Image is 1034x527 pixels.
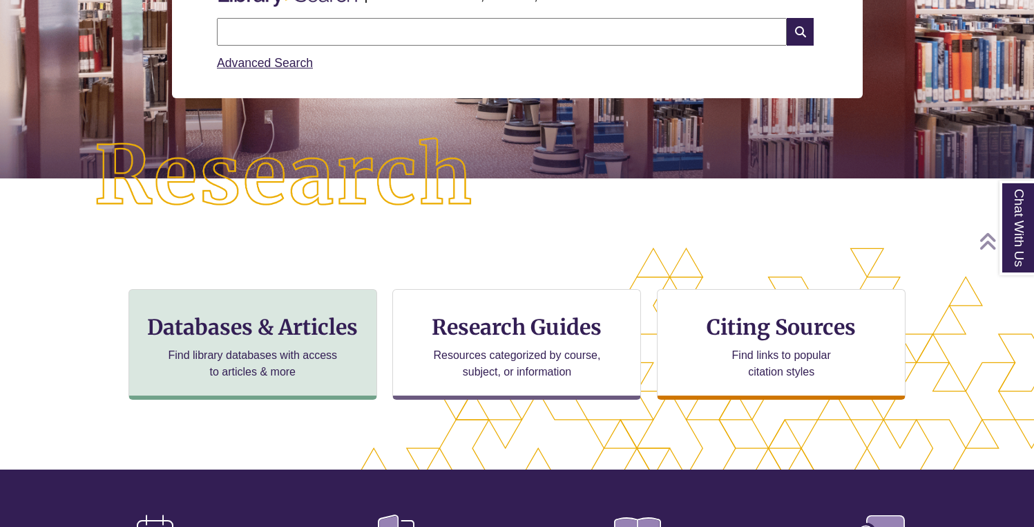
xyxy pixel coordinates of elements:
a: Advanced Search [217,56,313,70]
p: Find links to popular citation styles [714,347,849,380]
i: Search [787,18,813,46]
a: Databases & Articles Find library databases with access to articles & more [128,289,377,400]
a: Back to Top [979,232,1031,250]
p: Find library databases with access to articles & more [162,347,343,380]
a: Research Guides Resources categorized by course, subject, or information [392,289,641,400]
h3: Databases & Articles [140,314,365,340]
p: Resources categorized by course, subject, or information [427,347,607,380]
h3: Research Guides [404,314,629,340]
img: Research [52,95,517,257]
h3: Citing Sources [697,314,865,340]
a: Citing Sources Find links to popular citation styles [657,289,906,400]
